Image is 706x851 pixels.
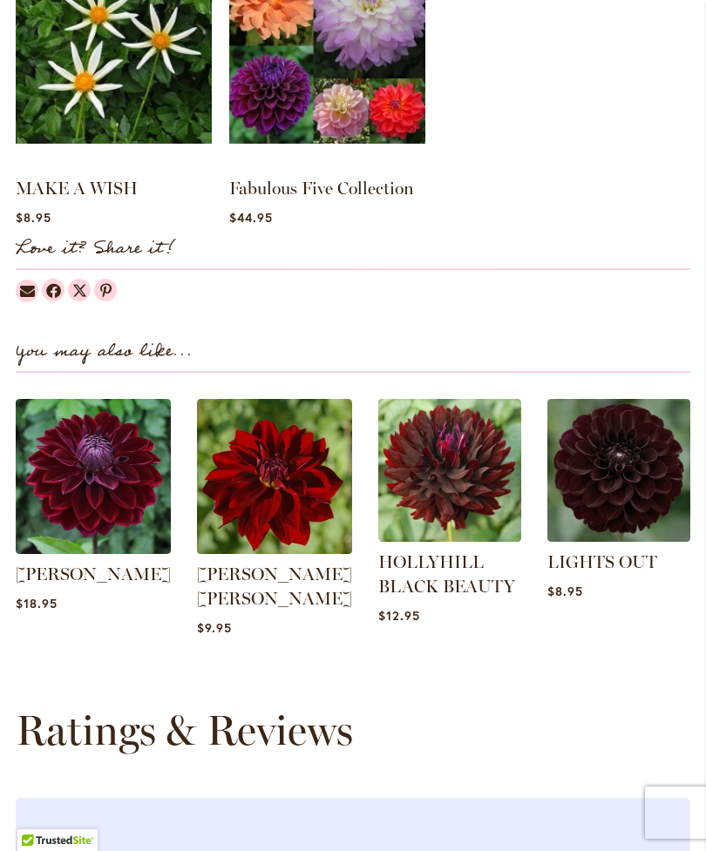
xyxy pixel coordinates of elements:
a: Kaisha Lea [16,541,171,557]
span: $12.95 [378,607,420,624]
a: Dahlias on Facebook [42,279,64,301]
a: LIGHTS OUT [547,551,657,572]
strong: You may also like... [16,337,193,366]
span: $8.95 [547,583,583,599]
strong: Love it? Share it! [16,234,175,263]
a: LIGHTS OUT [547,529,690,545]
a: DEBORA RENAE [197,541,352,557]
a: MAKE A WISH [16,178,138,199]
img: LIGHTS OUT [547,399,690,542]
img: DEBORA RENAE [197,399,352,554]
a: Dahlias on Twitter [68,279,91,301]
iframe: Launch Accessibility Center [13,789,62,838]
a: Dahlias on Pinterest [94,279,117,301]
a: [PERSON_NAME] [16,564,171,584]
span: $9.95 [197,619,232,636]
a: HOLLYHILL BLACK BEAUTY [378,551,515,597]
strong: Ratings & Reviews [16,705,353,755]
a: HOLLYHILL BLACK BEAUTY [378,529,521,545]
img: Kaisha Lea [16,399,171,554]
span: $8.95 [16,209,51,226]
a: Fabulous Five Collection [229,178,414,199]
span: $44.95 [229,209,273,226]
img: HOLLYHILL BLACK BEAUTY [378,399,521,542]
a: [PERSON_NAME] [PERSON_NAME] [197,564,352,609]
span: $18.95 [16,595,58,611]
